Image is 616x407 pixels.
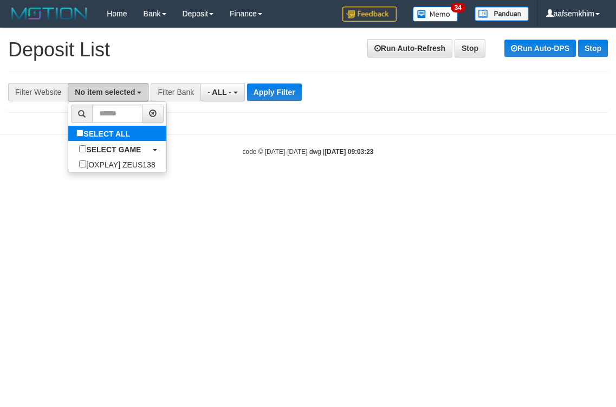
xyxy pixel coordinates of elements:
img: panduan.png [475,7,529,21]
input: SELECT ALL [76,130,83,137]
img: MOTION_logo.png [8,5,90,22]
a: Run Auto-Refresh [367,39,452,57]
small: code © [DATE]-[DATE] dwg | [243,148,374,156]
img: Button%20Memo.svg [413,7,458,22]
button: - ALL - [200,83,244,101]
div: Filter Bank [151,83,200,101]
span: No item selected [75,88,135,96]
strong: [DATE] 09:03:23 [325,148,373,156]
label: SELECT ALL [68,126,141,141]
input: [OXPLAY] ZEUS138 [79,160,86,167]
span: 34 [451,3,465,12]
input: SELECT GAME [79,145,86,152]
div: Filter Website [8,83,68,101]
b: SELECT GAME [86,145,141,154]
img: Feedback.jpg [342,7,397,22]
span: - ALL - [208,88,231,96]
a: Stop [455,39,485,57]
button: No item selected [68,83,148,101]
a: Stop [578,40,608,57]
label: [OXPLAY] ZEUS138 [68,157,166,172]
a: SELECT GAME [68,141,166,157]
a: Run Auto-DPS [504,40,576,57]
button: Apply Filter [247,83,302,101]
h1: Deposit List [8,39,608,61]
